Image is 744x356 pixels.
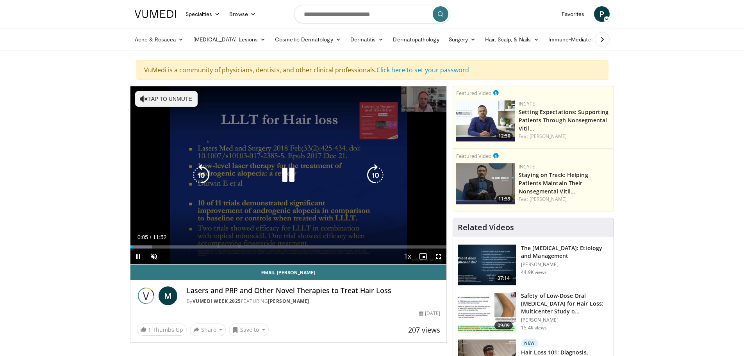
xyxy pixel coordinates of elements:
p: 44.9K views [521,269,547,275]
span: 37:14 [494,274,513,282]
div: Progress Bar [130,245,447,249]
button: Pause [130,249,146,264]
a: Email [PERSON_NAME] [130,265,447,280]
h3: Safety of Low-Dose Oral [MEDICAL_DATA] for Hair Loss: Multicenter Study o… [521,292,609,315]
a: Dermatopathology [388,32,444,47]
div: [DATE] [419,310,440,317]
a: Dermatitis [346,32,389,47]
a: Setting Expectations: Supporting Patients Through Nonsegmental Vitil… [519,108,608,132]
a: Click here to set your password [376,66,469,74]
h3: The [MEDICAL_DATA]: Etiology and Management [521,244,609,260]
a: Cosmetic Dermatology [270,32,345,47]
a: 11:59 [456,163,515,204]
a: 09:09 Safety of Low-Dose Oral [MEDICAL_DATA] for Hair Loss: Multicenter Study o… [PERSON_NAME] 15... [458,292,609,333]
span: 1 [148,326,151,333]
h4: Related Videos [458,223,514,232]
a: Immune-Mediated [544,32,607,47]
a: Surgery [444,32,481,47]
div: Feat. [519,133,610,140]
button: Save to [229,324,269,336]
span: 11:52 [153,234,166,240]
a: Incyte [519,163,535,170]
a: Staying on Track: Helping Patients Maintain Their Nonsegmental Vitil… [519,171,588,195]
p: New [521,339,538,347]
a: Acne & Rosacea [130,32,189,47]
span: 0:05 [137,234,148,240]
a: Incyte [519,100,535,107]
a: 37:14 The [MEDICAL_DATA]: Etiology and Management [PERSON_NAME] 44.9K views [458,244,609,286]
div: Feat. [519,196,610,203]
video-js: Video Player [130,86,447,265]
a: [PERSON_NAME] [530,133,567,140]
a: P [594,6,610,22]
a: Browse [225,6,260,22]
img: VuMedi Logo [135,10,176,18]
img: Vumedi Week 2025 [137,286,155,305]
a: 1 Thumbs Up [137,324,187,336]
button: Unmute [146,249,162,264]
img: 83a686ce-4f43-4faf-a3e0-1f3ad054bd57.150x105_q85_crop-smart_upscale.jpg [458,292,516,333]
button: Share [190,324,226,336]
img: 98b3b5a8-6d6d-4e32-b979-fd4084b2b3f2.png.150x105_q85_crop-smart_upscale.jpg [456,100,515,141]
span: 12:50 [496,132,513,140]
a: [PERSON_NAME] [268,298,309,304]
a: Favorites [557,6,589,22]
button: Tap to unmute [135,91,198,107]
div: By FEATURING [187,298,441,305]
input: Search topics, interventions [294,5,450,23]
small: Featured Video [456,89,492,97]
p: [PERSON_NAME] [521,261,609,268]
img: c5af237d-e68a-4dd3-8521-77b3daf9ece4.150x105_q85_crop-smart_upscale.jpg [458,245,516,285]
a: Specialties [181,6,225,22]
a: 12:50 [456,100,515,141]
button: Enable picture-in-picture mode [415,249,431,264]
a: [PERSON_NAME] [530,196,567,202]
span: 207 views [408,325,440,335]
small: Featured Video [456,152,492,159]
a: [MEDICAL_DATA] Lesions [189,32,271,47]
p: [PERSON_NAME] [521,317,609,323]
a: M [159,286,177,305]
button: Playback Rate [400,249,415,264]
span: / [150,234,152,240]
span: 09:09 [494,322,513,329]
img: fe0751a3-754b-4fa7-bfe3-852521745b57.png.150x105_q85_crop-smart_upscale.jpg [456,163,515,204]
p: 15.4K views [521,325,547,331]
a: Vumedi Week 2025 [193,298,241,304]
span: 11:59 [496,195,513,202]
a: Hair, Scalp, & Nails [480,32,543,47]
button: Fullscreen [431,249,446,264]
div: VuMedi is a community of physicians, dentists, and other clinical professionals. [136,60,608,80]
h4: Lasers and PRP and Other Novel Therapies to Treat Hair Loss [187,286,441,295]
